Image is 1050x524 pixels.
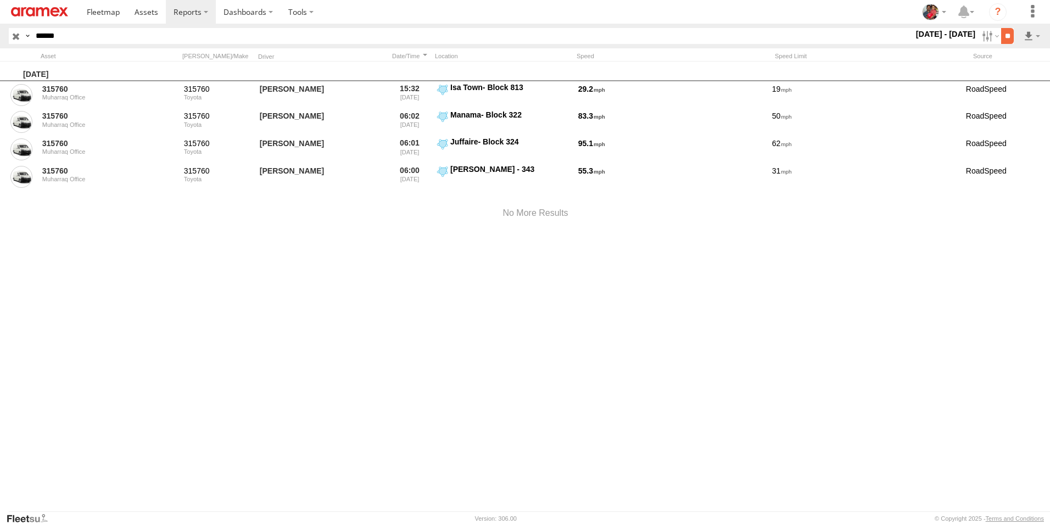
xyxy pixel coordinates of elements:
div: 83.3 [577,110,766,135]
div: 06:00 [DATE] [389,164,431,189]
div: Ali Alqattan [258,110,384,135]
div: Click to Sort [389,52,431,60]
div: 315760 [184,138,252,148]
label: Search Query [23,28,32,44]
a: 315760 [42,84,176,94]
a: 315760 [42,166,176,176]
div: 06:01 [DATE] [389,137,431,162]
div: [PERSON_NAME] - 343 [450,164,571,174]
div: Speed [577,52,770,60]
a: Visit our Website [6,513,57,524]
div: 06:02 [DATE] [389,110,431,135]
label: Click to View Current Location [435,137,572,162]
div: 95.1 [577,137,766,162]
div: Location [435,52,572,60]
div: Moncy Varghese [918,4,950,20]
div: 55.3 [577,164,766,189]
div: Speed Limit [775,52,969,60]
label: Click to View Current Location [435,164,572,189]
div: Muharraq Office [42,176,176,182]
div: 31 [770,164,960,189]
label: Click to View Current Location [435,110,572,135]
div: Version: 306.00 [475,515,517,522]
label: Export results as... [1023,28,1041,44]
label: [DATE] - [DATE] [914,28,978,40]
div: 62 [770,137,960,162]
div: 15:32 [DATE] [389,82,431,108]
div: Ali Alqattan [258,164,384,189]
div: 315760 [184,84,252,94]
div: RoadSpeed [964,164,1036,189]
div: Toyota [184,94,252,101]
label: Search Filter Options [978,28,1001,44]
a: 315760 [42,138,176,148]
div: Juffaire- Block 324 [450,137,571,147]
div: Manama- Block 322 [450,110,571,120]
div: 315760 [184,166,252,176]
div: RoadSpeed [964,137,1036,162]
div: Toyota [184,121,252,128]
label: Click to View Current Location [435,82,572,108]
div: Source [973,52,1045,60]
div: 50 [770,110,960,135]
div: Driver [258,54,384,60]
div: © Copyright 2025 - [935,515,1044,522]
div: Muharraq Office [42,94,176,101]
div: 19 [770,82,960,108]
div: [PERSON_NAME]/Make [182,52,254,60]
a: 315760 [42,111,176,121]
div: Ali Alqattan [258,82,384,108]
i: ? [989,3,1007,21]
a: Terms and Conditions [986,515,1044,522]
div: Muharraq Office [42,148,176,155]
div: 315760 [184,111,252,121]
div: RoadSpeed [964,82,1036,108]
div: 29.2 [577,82,766,108]
div: Toyota [184,176,252,182]
div: Asset [41,52,178,60]
div: Muharraq Office [42,121,176,128]
div: RoadSpeed [964,110,1036,135]
div: Ali Alqattan [258,137,384,162]
div: Toyota [184,148,252,155]
img: aramex-logo.svg [11,7,68,16]
div: Isa Town- Block 813 [450,82,571,92]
